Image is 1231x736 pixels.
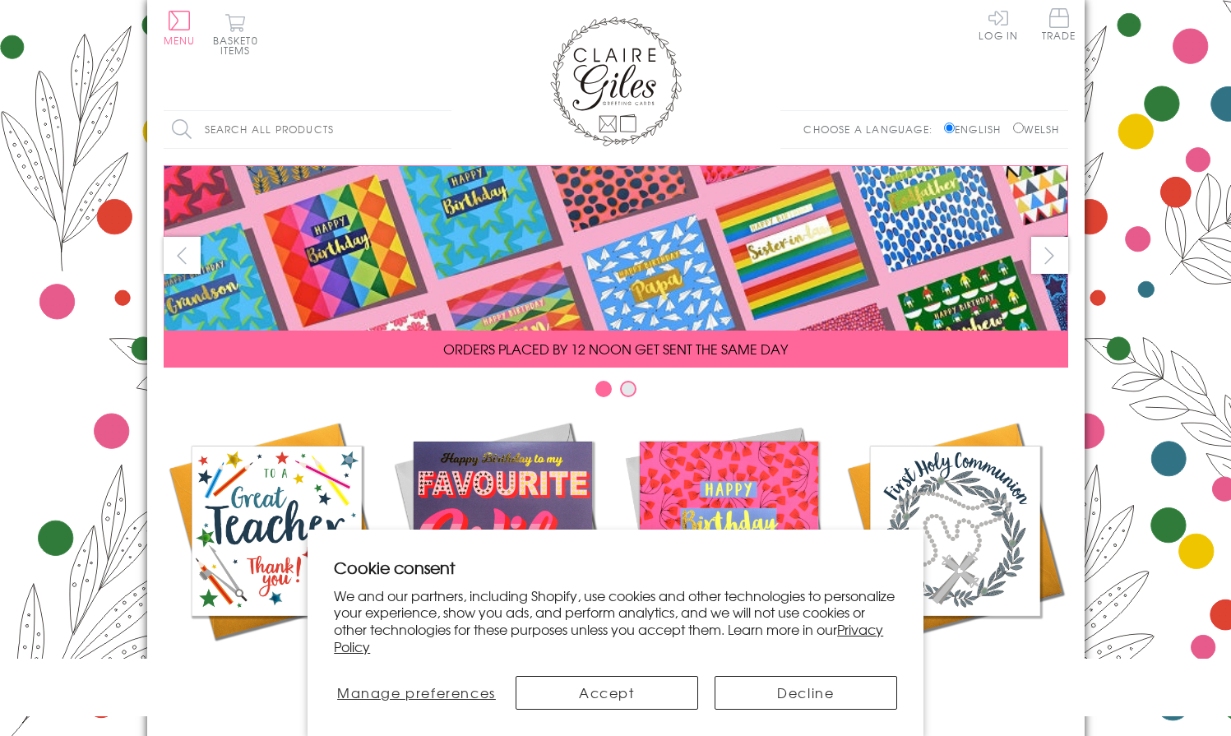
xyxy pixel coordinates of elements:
span: ORDERS PLACED BY 12 NOON GET SENT THE SAME DAY [443,339,788,359]
input: Welsh [1013,123,1024,133]
button: Accept [516,676,698,710]
div: Carousel Pagination [164,380,1068,405]
button: prev [164,237,201,274]
h2: Cookie consent [334,556,897,579]
a: Log In [979,8,1018,40]
a: Birthdays [616,418,842,676]
a: New Releases [390,418,616,676]
span: Communion and Confirmation [885,656,1025,696]
a: Academic [164,418,390,676]
button: Menu [164,11,196,45]
p: Choose a language: [803,122,941,137]
label: Welsh [1013,122,1060,137]
input: English [944,123,955,133]
button: Decline [715,676,897,710]
a: Privacy Policy [334,619,883,656]
a: Trade [1042,8,1076,44]
button: Carousel Page 1 (Current Slide) [595,381,612,397]
span: Trade [1042,8,1076,40]
span: Manage preferences [337,683,496,702]
p: We and our partners, including Shopify, use cookies and other technologies to personalize your ex... [334,587,897,655]
button: Manage preferences [334,676,498,710]
button: next [1031,237,1068,274]
input: Search all products [164,111,451,148]
input: Search [435,111,451,148]
span: Academic [234,656,319,676]
a: Communion and Confirmation [842,418,1068,696]
img: Claire Giles Greetings Cards [550,16,682,146]
span: Menu [164,33,196,48]
button: Basket0 items [213,13,258,55]
label: English [944,122,1009,137]
span: 0 items [220,33,258,58]
button: Carousel Page 2 [620,381,636,397]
